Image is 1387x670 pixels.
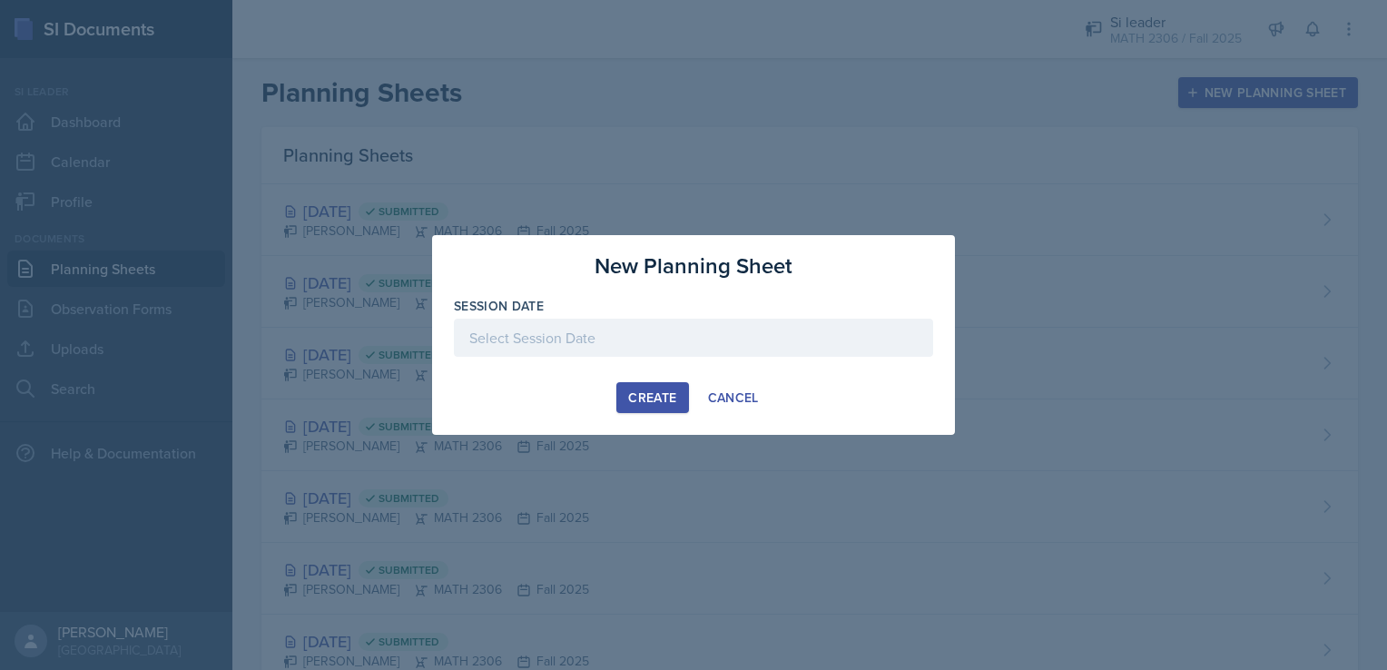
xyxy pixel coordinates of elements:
label: Session Date [454,297,544,315]
button: Cancel [696,382,771,413]
button: Create [616,382,688,413]
h3: New Planning Sheet [595,250,792,282]
div: Create [628,390,676,405]
div: Cancel [708,390,759,405]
